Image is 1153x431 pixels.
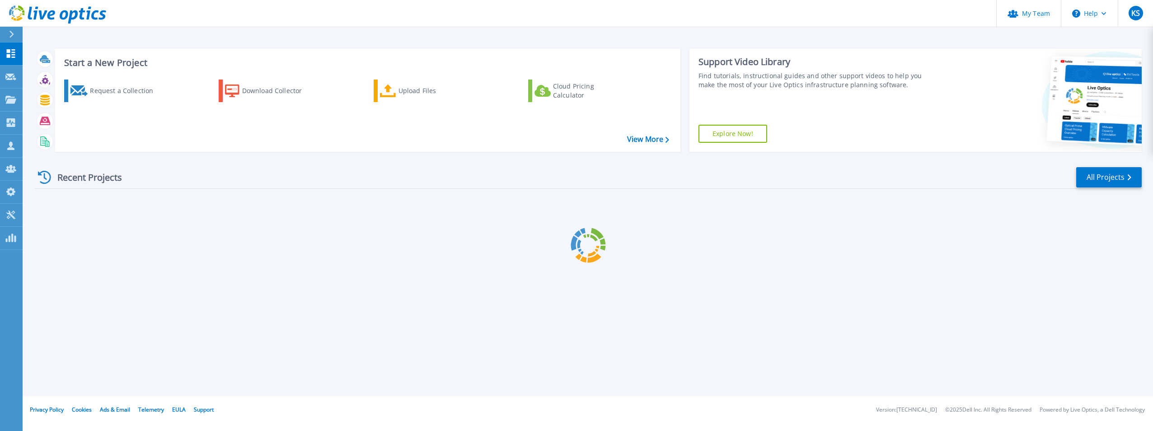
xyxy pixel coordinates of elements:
[138,406,164,413] a: Telemetry
[627,135,669,144] a: View More
[100,406,130,413] a: Ads & Email
[553,82,625,100] div: Cloud Pricing Calculator
[64,80,165,102] a: Request a Collection
[64,58,669,68] h3: Start a New Project
[242,82,314,100] div: Download Collector
[30,406,64,413] a: Privacy Policy
[528,80,629,102] a: Cloud Pricing Calculator
[194,406,214,413] a: Support
[35,166,134,188] div: Recent Projects
[945,407,1031,413] li: © 2025 Dell Inc. All Rights Reserved
[374,80,474,102] a: Upload Files
[698,56,932,68] div: Support Video Library
[398,82,471,100] div: Upload Files
[90,82,162,100] div: Request a Collection
[72,406,92,413] a: Cookies
[172,406,186,413] a: EULA
[698,71,932,89] div: Find tutorials, instructional guides and other support videos to help you make the most of your L...
[1040,407,1145,413] li: Powered by Live Optics, a Dell Technology
[1131,9,1140,17] span: KS
[876,407,937,413] li: Version: [TECHNICAL_ID]
[698,125,767,143] a: Explore Now!
[219,80,319,102] a: Download Collector
[1076,167,1142,187] a: All Projects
